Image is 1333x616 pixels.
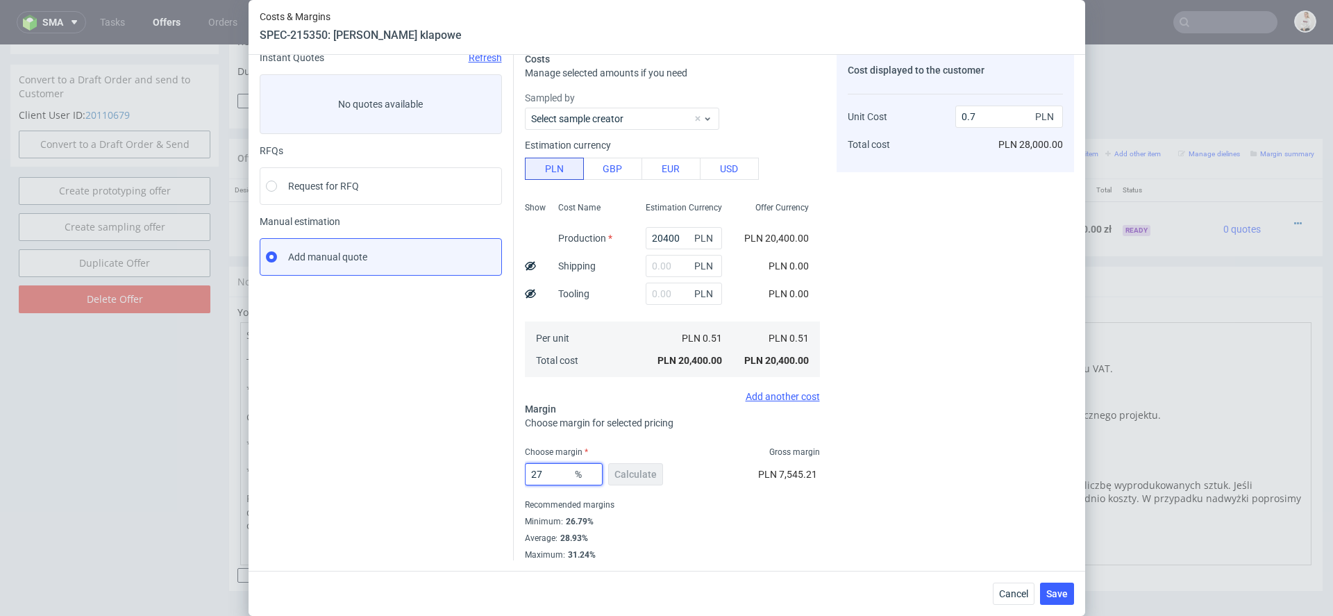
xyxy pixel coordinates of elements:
span: Manage selected amounts if you need [525,67,687,78]
th: Status [1117,135,1186,158]
div: 26.79% [563,516,594,527]
label: Estimation currency [525,140,611,151]
small: Add other item [1105,106,1161,113]
a: CBDN-1 [483,194,512,204]
p: Client User ID: [19,64,210,78]
a: Create prototyping offer [19,133,210,160]
label: Choose margin [525,447,588,457]
span: PLN 20,400.00 [744,233,809,244]
span: PLN 0.00 [769,288,809,299]
input: 0.00 [646,283,722,305]
span: 0 quotes [1223,179,1261,190]
label: Shipping [558,260,596,272]
td: 1.00 zł [746,157,812,212]
label: Select sample creator [531,113,623,124]
td: 40,000.00 zł [812,157,919,212]
th: Design [229,135,376,158]
span: Show [525,202,546,213]
span: PLN [691,284,719,303]
span: Total cost [536,355,578,366]
span: Estimation Currency [646,202,722,213]
strong: 768910 [382,179,415,190]
span: Request for RFQ [288,179,359,193]
span: Refresh [469,52,502,63]
div: 28.93% [557,533,588,544]
span: Gross margin [769,447,820,458]
button: USD [700,158,759,180]
td: 40,000.00 zł [1010,157,1117,212]
button: Cancel [993,583,1034,605]
span: PLN [691,256,719,276]
span: Pudełko klapowe [455,164,529,178]
small: Margin summary [1250,106,1314,113]
div: Recommended margins [525,497,820,513]
span: Manual estimation [260,216,502,227]
span: PLN 0.00 [769,260,809,272]
span: Source: [455,194,512,204]
input: Save [682,49,757,64]
div: Maximum : [525,547,820,560]
input: Convert to a Draft Order & Send [19,86,210,114]
div: Minimum : [525,513,820,530]
span: % [572,465,600,484]
button: Save [1040,583,1074,605]
input: 0.00 [646,255,722,277]
small: Manage dielines [1178,106,1240,113]
span: Unit Cost [848,111,887,122]
input: Only numbers [458,17,747,37]
th: Name [450,135,682,158]
button: GBP [583,158,642,180]
th: Unit Price [746,135,812,158]
td: 0.00 zł [919,157,1010,212]
span: Costs [525,53,550,65]
th: Total [1010,135,1117,158]
img: ico-item-custom-a8f9c3db6a5631ce2f509e228e8b95abde266dc4376634de7b166047de09ff05.png [243,167,312,202]
label: Tooling [558,288,589,299]
span: Margin [525,403,556,415]
input: 0.00 [525,463,603,485]
td: Duplicate of (Offer ID) [237,15,445,48]
th: Net Total [812,135,919,158]
span: Choose margin for selected pricing [525,417,673,428]
th: Quant. [682,135,746,158]
span: Save [1046,589,1068,599]
input: 0.00 [646,227,722,249]
div: Average : [525,530,820,547]
div: Add another cost [525,391,820,402]
a: markdown [370,261,419,274]
span: PLN [1032,107,1060,126]
td: 40000 [682,157,746,212]
label: Sampled by [525,91,820,105]
label: Production [558,233,612,244]
small: Add PIM line item [860,106,924,113]
span: Add manual quote [288,250,367,264]
span: Cancel [999,589,1028,599]
span: Per unit [536,333,569,344]
div: Notes displayed below the Offer [229,222,1323,253]
input: Delete Offer [19,241,210,269]
input: Save [237,524,312,538]
span: Cost displayed to the customer [848,65,984,76]
div: 31.24% [565,549,596,560]
span: Ready [1123,181,1150,192]
span: PLN 28,000.00 [998,139,1063,150]
div: Convert to a Draft Order and send to Customer [10,20,219,64]
small: Add line item from VMA [931,106,1016,113]
span: Costs & Margins [260,11,462,22]
button: EUR [642,158,701,180]
span: Offer [237,108,260,119]
textarea: Szanowny Kliencie, Twoja oferta jest gotowa. Pamiętaj, że ceny nie zawierają podatku VAT. **CZAS ... [240,278,773,521]
th: Dependencies [919,135,1010,158]
div: Instant Quotes [260,52,502,63]
a: Create sampling offer [19,169,210,197]
span: Cost Name [558,202,601,213]
div: Custom • Custom [455,163,676,206]
div: RFQs [260,145,502,156]
label: No quotes available [260,74,502,134]
span: PLN 20,400.00 [744,355,809,366]
button: Force CRM resync [237,49,424,64]
span: PLN 20,400.00 [657,355,722,366]
span: Total cost [848,139,890,150]
span: PLN 7,545.21 [758,469,817,480]
small: Add custom line item [1023,106,1098,113]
